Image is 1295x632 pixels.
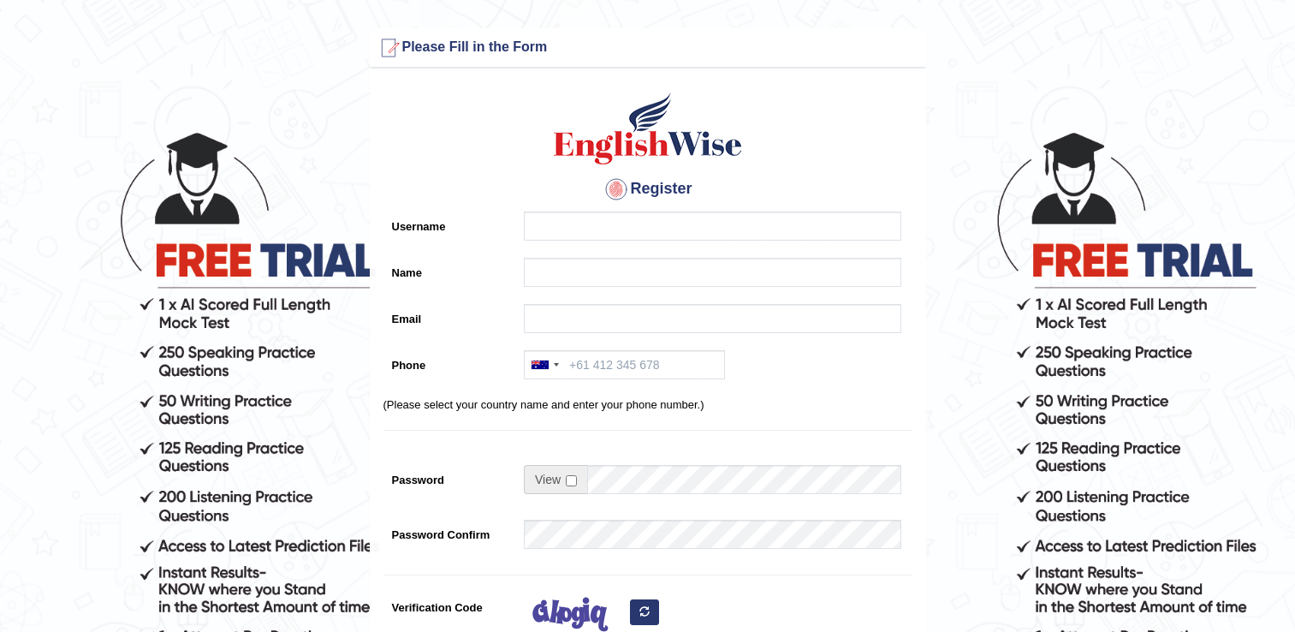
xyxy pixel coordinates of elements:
label: Name [383,258,516,281]
label: Verification Code [383,593,516,616]
h4: Register [383,176,912,203]
div: Australia: +61 [525,351,564,379]
input: Show/Hide Password [566,475,577,486]
img: Logo of English Wise create a new account for intelligent practice with AI [550,90,746,167]
h3: Please Fill in the Form [375,34,921,62]
input: +61 412 345 678 [524,350,725,379]
label: Email [383,304,516,327]
label: Username [383,212,516,235]
label: Password [383,465,516,488]
label: Password Confirm [383,520,516,543]
label: Phone [383,350,516,373]
p: (Please select your country name and enter your phone number.) [383,396,912,413]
